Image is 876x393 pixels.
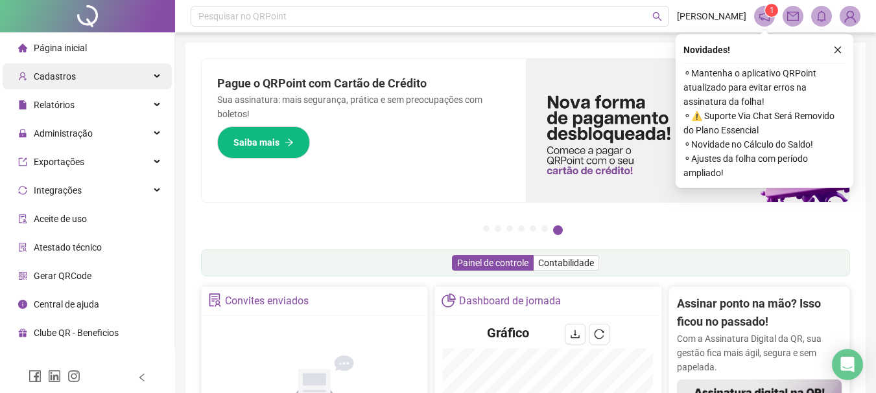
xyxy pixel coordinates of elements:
img: banner%2F096dab35-e1a4-4d07-87c2-cf089f3812bf.png [526,59,850,202]
img: 87589 [840,6,860,26]
button: 2 [495,225,501,232]
button: Saiba mais [217,126,310,159]
div: Open Intercom Messenger [832,349,863,380]
span: info-circle [18,300,27,309]
span: solution [208,293,222,307]
span: Página inicial [34,43,87,53]
span: Novidades ! [683,43,730,57]
span: 1 [770,6,774,15]
span: Painel de controle [457,258,528,268]
span: Central de ajuda [34,299,99,309]
button: 7 [553,225,563,235]
span: solution [18,243,27,252]
span: lock [18,129,27,138]
span: Atestado técnico [34,242,102,253]
span: notification [759,10,770,22]
span: download [570,329,580,339]
button: 5 [530,225,536,232]
span: Gerar QRCode [34,271,91,281]
span: Saiba mais [233,135,279,150]
span: ⚬ ⚠️ Suporte Via Chat Será Removido do Plano Essencial [683,109,846,137]
span: home [18,43,27,52]
div: Dashboard de jornada [459,290,561,312]
span: Exportações [34,157,84,167]
p: Sua assinatura: mais segurança, prática e sem preocupações com boletos! [217,93,510,121]
span: gift [18,328,27,337]
span: sync [18,186,27,195]
span: ⚬ Novidade no Cálculo do Saldo! [683,137,846,152]
h2: Assinar ponto na mão? Isso ficou no passado! [677,295,842,331]
span: [PERSON_NAME] [677,9,746,23]
span: search [652,12,662,21]
span: Administração [34,128,93,139]
span: instagram [67,370,80,383]
span: linkedin [48,370,61,383]
span: Relatórios [34,100,75,110]
span: mail [787,10,799,22]
span: reload [594,329,604,339]
span: ⚬ Ajustes da folha com período ampliado! [683,152,846,180]
span: left [137,373,147,382]
span: close [833,45,842,54]
h4: Gráfico [487,324,529,342]
span: ⚬ Mantenha o aplicativo QRPoint atualizado para evitar erros na assinatura da folha! [683,66,846,109]
span: Aceite de uso [34,214,87,224]
span: Clube QR - Beneficios [34,328,119,338]
button: 3 [506,225,513,232]
span: facebook [29,370,41,383]
button: 6 [541,225,548,232]
span: export [18,157,27,166]
span: pie-chart [442,293,455,307]
button: 4 [518,225,525,232]
span: bell [816,10,827,22]
span: Cadastros [34,71,76,82]
span: Contabilidade [538,258,594,268]
div: Convites enviados [225,290,309,312]
span: file [18,100,27,109]
button: 1 [483,225,490,232]
span: qrcode [18,271,27,280]
sup: 1 [765,4,778,17]
h2: Pague o QRPoint com Cartão de Crédito [217,74,510,93]
p: Com a Assinatura Digital da QR, sua gestão fica mais ágil, segura e sem papelada. [677,331,842,374]
span: audit [18,214,27,223]
span: user-add [18,72,27,81]
span: arrow-right [285,138,294,147]
span: Integrações [34,185,82,196]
